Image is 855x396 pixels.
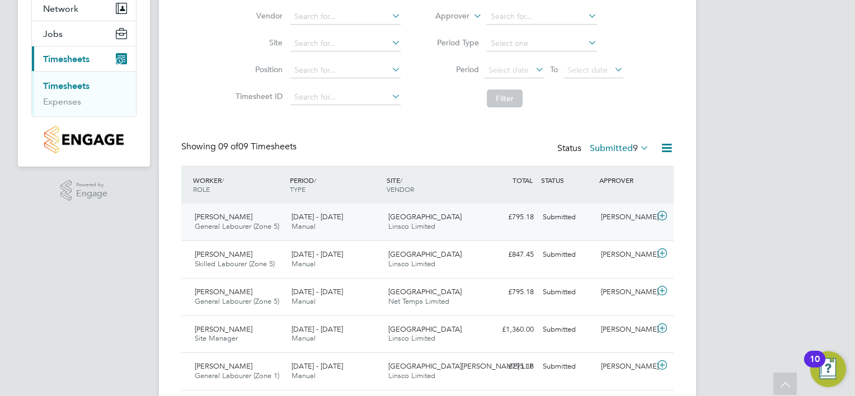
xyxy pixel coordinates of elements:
span: [DATE] - [DATE] [292,212,343,221]
span: TYPE [290,185,306,194]
span: Timesheets [43,54,90,64]
div: SITE [384,170,481,199]
label: Period Type [429,37,479,48]
span: [PERSON_NAME] [195,324,252,334]
span: [GEOGRAPHIC_DATA] [388,249,462,259]
input: Search for... [290,89,401,105]
span: General Labourer (Zone 5) [195,296,279,306]
input: Search for... [290,63,401,78]
span: Linsco Limited [388,371,435,380]
div: £795.18 [480,208,538,227]
a: Expenses [43,96,81,107]
span: General Labourer (Zone 1) [195,371,279,380]
span: Linsco Limited [388,333,435,343]
span: [GEOGRAPHIC_DATA][PERSON_NAME] LLP [388,361,533,371]
label: Approver [419,11,469,22]
span: Skilled Labourer (Zone 5) [195,259,275,268]
span: [GEOGRAPHIC_DATA] [388,324,462,334]
span: TOTAL [513,176,533,185]
div: [PERSON_NAME] [596,246,655,264]
span: / [222,176,224,185]
span: [GEOGRAPHIC_DATA] [388,287,462,296]
div: £1,360.00 [480,320,538,339]
a: Timesheets [43,81,90,91]
div: Status [557,141,651,157]
span: Site Manager [195,333,238,343]
span: Select date [567,65,608,75]
span: ROLE [193,185,210,194]
span: / [314,176,316,185]
input: Select one [487,36,597,51]
a: Go to home page [31,126,137,153]
button: Filter [487,89,523,107]
div: Submitted [538,208,596,227]
span: Manual [292,296,316,306]
div: Showing [181,141,299,153]
div: 10 [810,359,820,374]
span: Manual [292,259,316,268]
div: £795.18 [480,283,538,301]
img: countryside-properties-logo-retina.png [44,126,123,153]
span: Select date [488,65,529,75]
span: 9 [633,143,638,154]
div: £795.18 [480,357,538,376]
span: [PERSON_NAME] [195,287,252,296]
span: [DATE] - [DATE] [292,324,343,334]
div: APPROVER [596,170,655,190]
div: STATUS [538,170,596,190]
label: Period [429,64,479,74]
label: Submitted [590,143,649,154]
span: Network [43,3,78,14]
span: 09 of [218,141,238,152]
span: [PERSON_NAME] [195,361,252,371]
span: Powered by [76,180,107,190]
span: Jobs [43,29,63,39]
label: Timesheet ID [232,91,283,101]
span: Manual [292,221,316,231]
span: General Labourer (Zone 5) [195,221,279,231]
span: / [400,176,402,185]
button: Open Resource Center, 10 new notifications [810,351,846,387]
span: [DATE] - [DATE] [292,249,343,259]
div: Submitted [538,320,596,339]
button: Timesheets [32,46,136,71]
input: Search for... [290,9,401,25]
span: Engage [76,189,107,199]
span: [PERSON_NAME] [195,249,252,259]
label: Vendor [232,11,283,21]
label: Position [232,64,283,74]
span: Linsco Limited [388,221,435,231]
div: WORKER [190,170,287,199]
a: Powered byEngage [60,180,108,201]
div: [PERSON_NAME] [596,283,655,301]
div: Submitted [538,283,596,301]
input: Search for... [487,9,597,25]
div: [PERSON_NAME] [596,357,655,376]
div: Submitted [538,246,596,264]
input: Search for... [290,36,401,51]
span: [DATE] - [DATE] [292,361,343,371]
button: Jobs [32,21,136,46]
span: 09 Timesheets [218,141,297,152]
div: [PERSON_NAME] [596,208,655,227]
div: Submitted [538,357,596,376]
div: Timesheets [32,71,136,116]
span: [GEOGRAPHIC_DATA] [388,212,462,221]
span: Linsco Limited [388,259,435,268]
span: Manual [292,333,316,343]
span: [PERSON_NAME] [195,212,252,221]
div: £847.45 [480,246,538,264]
label: Site [232,37,283,48]
span: VENDOR [387,185,414,194]
span: Net Temps Limited [388,296,449,306]
div: [PERSON_NAME] [596,320,655,339]
span: Manual [292,371,316,380]
span: [DATE] - [DATE] [292,287,343,296]
div: PERIOD [287,170,384,199]
span: To [547,62,561,77]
